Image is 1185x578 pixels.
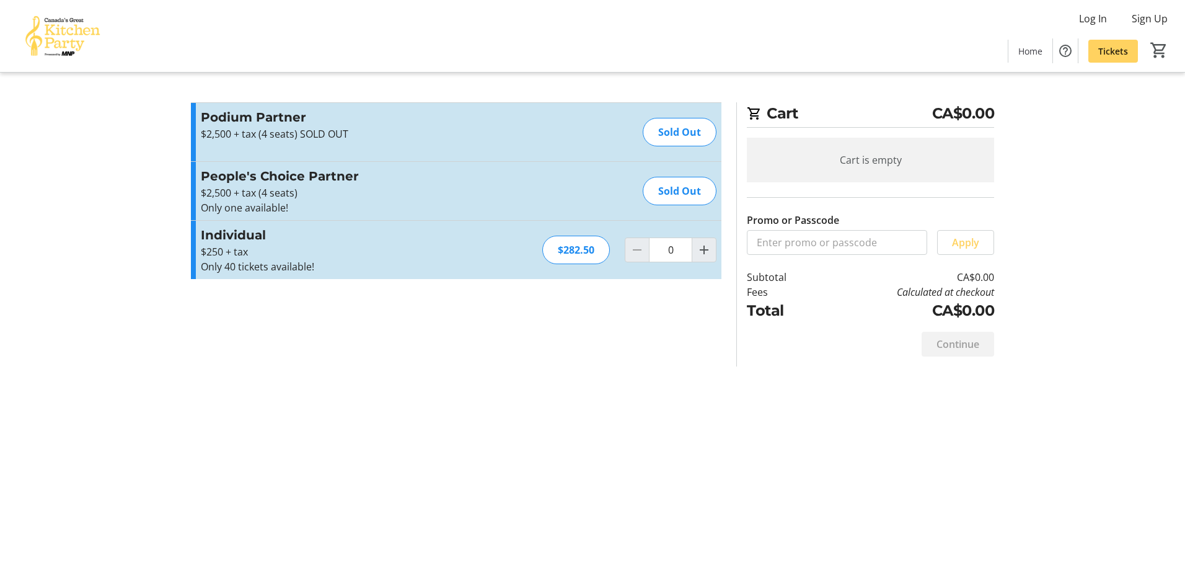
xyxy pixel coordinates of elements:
[747,102,994,128] h2: Cart
[201,200,472,215] p: Only one available!
[819,270,994,285] td: CA$0.00
[819,285,994,300] td: Calculated at checkout
[1098,45,1128,58] span: Tickets
[643,177,716,205] div: Sold Out
[649,238,692,262] input: Individual Quantity
[643,118,716,146] div: Sold Out
[1079,11,1107,26] span: Log In
[201,185,472,200] p: $2,500 + tax (4 seats)
[201,244,472,259] p: $250 + tax
[819,300,994,322] td: CA$0.00
[201,127,472,141] p: $2,500 + tax (4 seats) SOLD OUT
[1148,39,1170,61] button: Cart
[952,235,979,250] span: Apply
[1018,45,1042,58] span: Home
[1088,40,1138,63] a: Tickets
[747,138,994,182] div: Cart is empty
[932,102,995,125] span: CA$0.00
[1069,9,1117,29] button: Log In
[7,5,118,67] img: Canada’s Great Kitchen Party's Logo
[747,270,819,285] td: Subtotal
[747,300,819,322] td: Total
[747,285,819,300] td: Fees
[1008,40,1052,63] a: Home
[747,230,927,255] input: Enter promo or passcode
[201,259,472,274] p: Only 40 tickets available!
[1053,38,1078,63] button: Help
[201,167,472,185] h3: People's Choice Partner
[747,213,839,228] label: Promo or Passcode
[201,226,472,244] h3: Individual
[201,108,472,127] h3: Podium Partner
[1122,9,1178,29] button: Sign Up
[692,238,716,262] button: Increment by one
[937,230,994,255] button: Apply
[542,236,610,264] div: $282.50
[1132,11,1168,26] span: Sign Up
